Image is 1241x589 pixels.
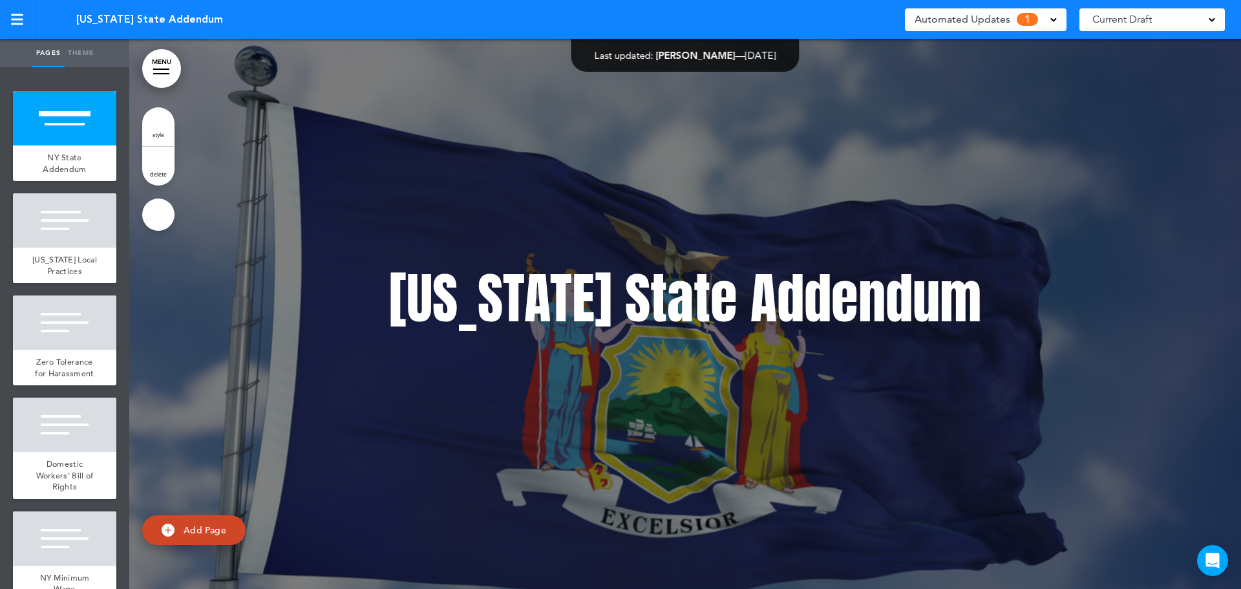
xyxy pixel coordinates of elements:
span: Current Draft [1092,10,1152,28]
span: Domestic Workers' Bill of Rights [36,458,94,492]
span: 1 [1017,13,1038,26]
span: [DATE] [745,49,776,61]
a: Domestic Workers' Bill of Rights [13,452,116,499]
span: NY State Addendum [43,152,86,175]
img: add.svg [162,524,175,537]
a: [US_STATE] Local Practices [13,248,116,283]
span: Zero Tolerance for Harassment [35,356,94,379]
span: [US_STATE] State Addendum [76,12,223,27]
a: Theme [65,39,97,67]
a: Add Page [142,515,246,546]
span: Automated Updates [915,10,1010,28]
div: Open Intercom Messenger [1197,545,1228,576]
a: style [142,107,175,146]
span: [PERSON_NAME] [656,49,736,61]
a: NY State Addendum [13,145,116,181]
a: MENU [142,49,181,88]
span: [US_STATE] State Addendum [389,256,981,339]
a: Zero Tolerance for Harassment [13,350,116,385]
span: Add Page [184,524,226,536]
a: delete [142,147,175,186]
a: Pages [32,39,65,67]
span: style [153,131,164,138]
span: delete [150,170,167,178]
span: [US_STATE] Local Practices [32,254,97,277]
span: Last updated: [595,49,653,61]
div: — [595,50,776,60]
